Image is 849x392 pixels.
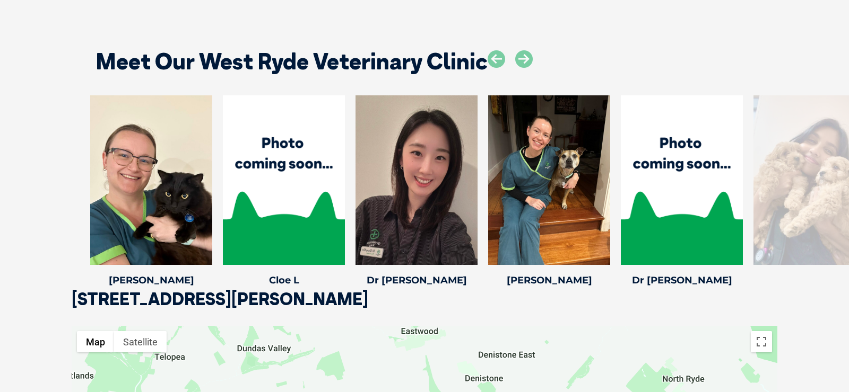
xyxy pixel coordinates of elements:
button: Show satellite imagery [114,331,167,352]
button: Toggle fullscreen view [751,331,772,352]
h4: Cloe L [223,275,345,285]
h4: Dr [PERSON_NAME] [621,275,743,285]
h4: [PERSON_NAME] [90,275,212,285]
h2: Meet Our West Ryde Veterinary Clinic [96,50,488,73]
h4: Dr [PERSON_NAME] [356,275,478,285]
button: Show street map [77,331,114,352]
h4: [PERSON_NAME] [488,275,610,285]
